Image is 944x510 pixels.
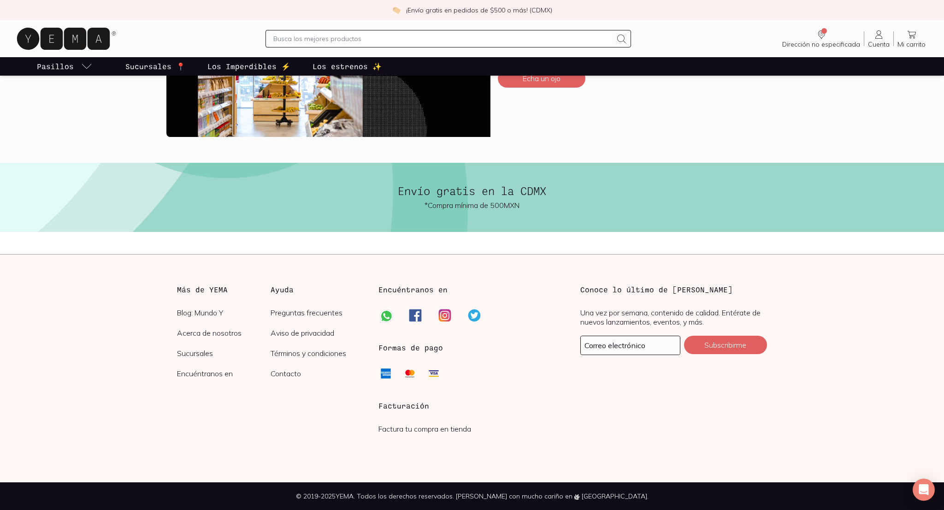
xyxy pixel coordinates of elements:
[177,284,271,295] h3: Más de YEMA
[207,61,290,72] p: Los Imperdibles ⚡️
[456,492,649,500] span: [PERSON_NAME] con mucho cariño en [GEOGRAPHIC_DATA].
[894,29,929,48] a: Mi carrito
[177,369,271,378] a: Encuéntranos en
[779,29,864,48] a: Dirección no especificada
[271,328,364,338] a: Aviso de privacidad
[378,284,448,295] h3: Encuéntranos en
[311,57,383,76] a: Los estrenos ✨
[206,57,292,76] a: Los Imperdibles ⚡️
[580,308,767,326] p: Una vez por semana, contenido de calidad. Entérate de nuevos lanzamientos, eventos, y más.
[378,342,443,353] h3: Formas de pago
[406,6,552,15] p: ¡Envío gratis en pedidos de $500 o más! (CDMX)
[124,57,187,76] a: Sucursales 📍
[392,6,401,14] img: check
[378,424,471,433] a: Factura tu compra en tienda
[177,308,271,317] a: Blog: Mundo Y
[177,328,271,338] a: Acerca de nosotros
[35,57,94,76] a: pasillo-todos-link
[125,61,185,72] p: Sucursales 📍
[897,40,926,48] span: Mi carrito
[913,479,935,501] div: Open Intercom Messenger
[580,284,767,295] h3: Conoce lo último de [PERSON_NAME]
[271,284,364,295] h3: Ayuda
[868,40,890,48] span: Cuenta
[313,61,382,72] p: Los estrenos ✨
[177,349,271,358] a: Sucursales
[352,185,592,197] h2: Envío gratis en la CDMX
[782,40,860,48] span: Dirección no especificada
[273,33,613,44] input: Busca los mejores productos
[37,61,74,72] p: Pasillos
[864,29,893,48] a: Cuenta
[684,336,767,354] button: Subscribirme
[352,201,592,210] div: *Compra mínima de 500MXN
[378,400,565,411] h3: Facturación
[271,308,364,317] a: Preguntas frecuentes
[271,369,364,378] a: Contacto
[498,69,585,88] button: Echa un ojo
[271,349,364,358] a: Términos y condiciones
[581,336,680,355] input: mimail@gmail.com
